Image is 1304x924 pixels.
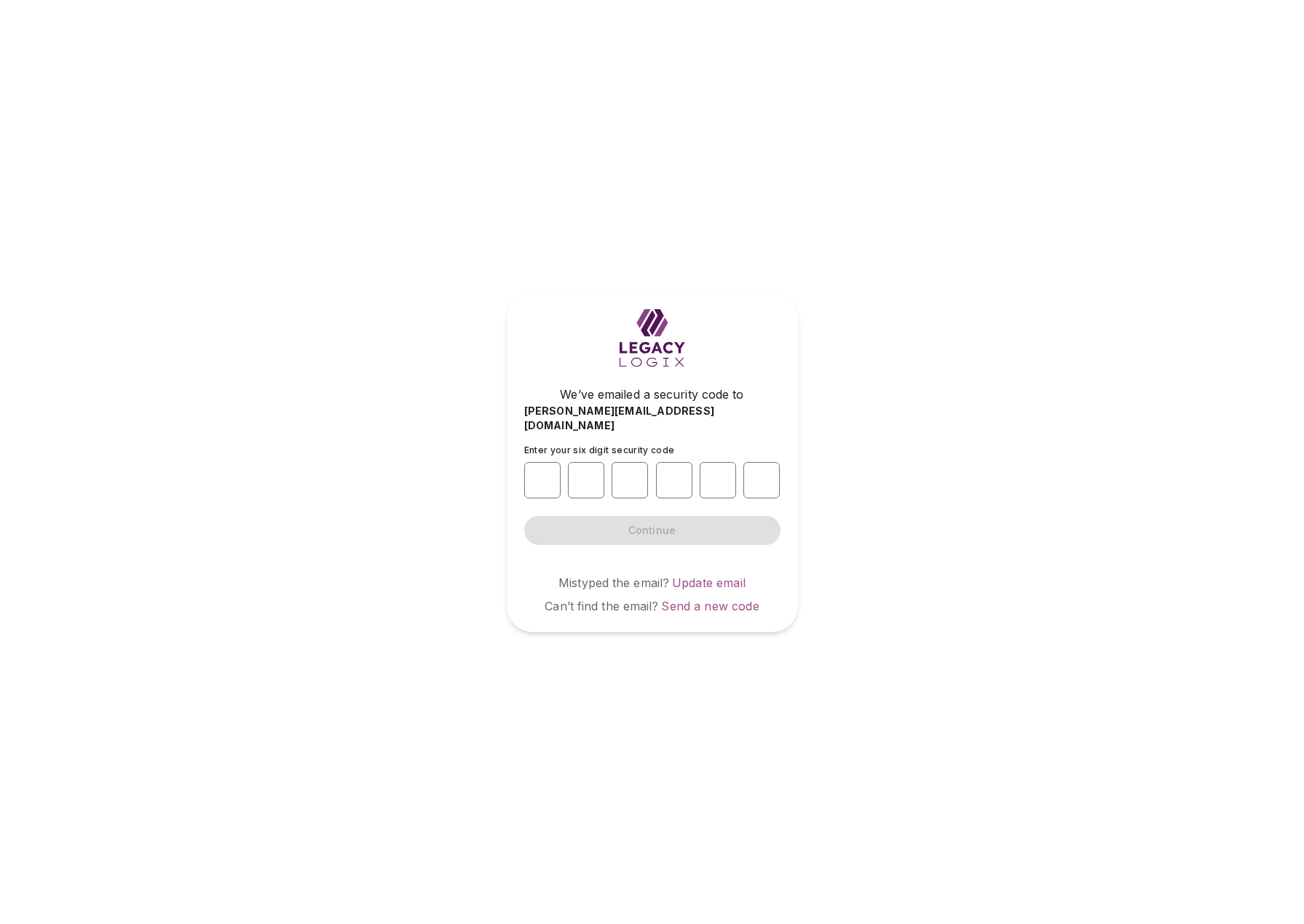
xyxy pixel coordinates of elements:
a: Update email [672,575,746,590]
span: We’ve emailed a security code to [560,386,743,403]
span: [PERSON_NAME][EMAIL_ADDRESS][DOMAIN_NAME] [524,404,781,433]
span: Enter your six digit security code [524,445,675,455]
span: Can’t find the email? [545,599,658,613]
span: Mistyped the email? [558,575,669,590]
a: Send a new code [661,599,759,613]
